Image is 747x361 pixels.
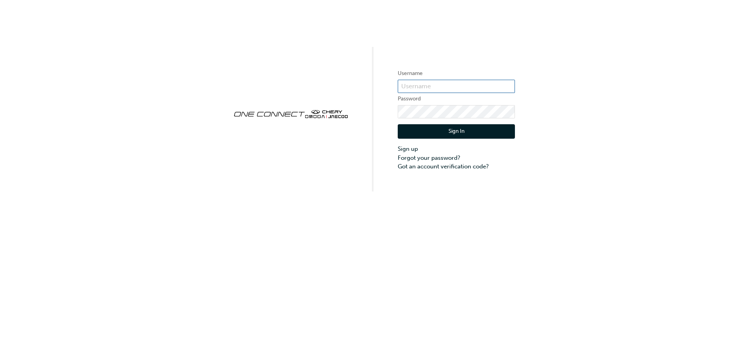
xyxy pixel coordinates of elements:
input: Username [398,80,515,93]
a: Forgot your password? [398,154,515,163]
label: Username [398,69,515,78]
a: Sign up [398,145,515,154]
button: Sign In [398,124,515,139]
a: Got an account verification code? [398,162,515,171]
img: oneconnect [232,103,349,123]
label: Password [398,94,515,104]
